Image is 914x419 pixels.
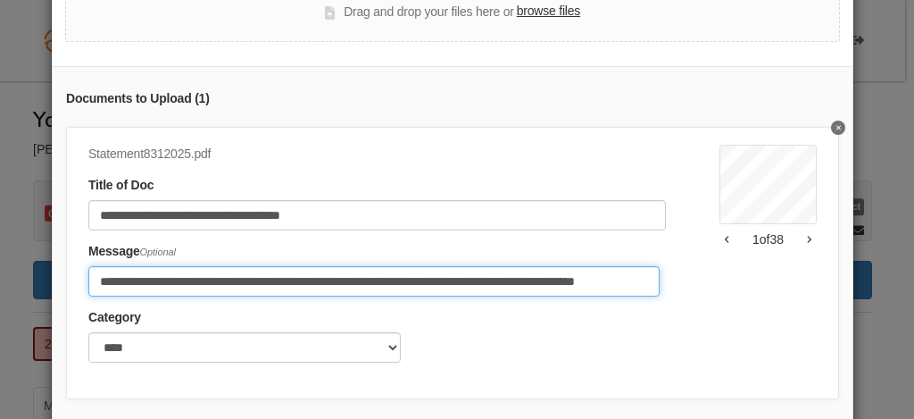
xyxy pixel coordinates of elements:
input: Document Title [88,200,666,230]
button: Delete Statement8312025 - Fidelity August 2025 [831,121,845,135]
select: Category [88,332,401,363]
div: Statement8312025.pdf [88,145,666,164]
label: Message [88,242,176,262]
label: Title of Doc [88,176,154,196]
div: Documents to Upload ( 1 ) [66,89,839,109]
div: Drag and drop your files here or [325,2,580,23]
label: Category [88,308,141,328]
div: 1 of 38 [719,230,817,248]
input: Include any comments on this document [88,266,660,297]
span: Optional [140,247,176,257]
label: browse files [517,2,580,21]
